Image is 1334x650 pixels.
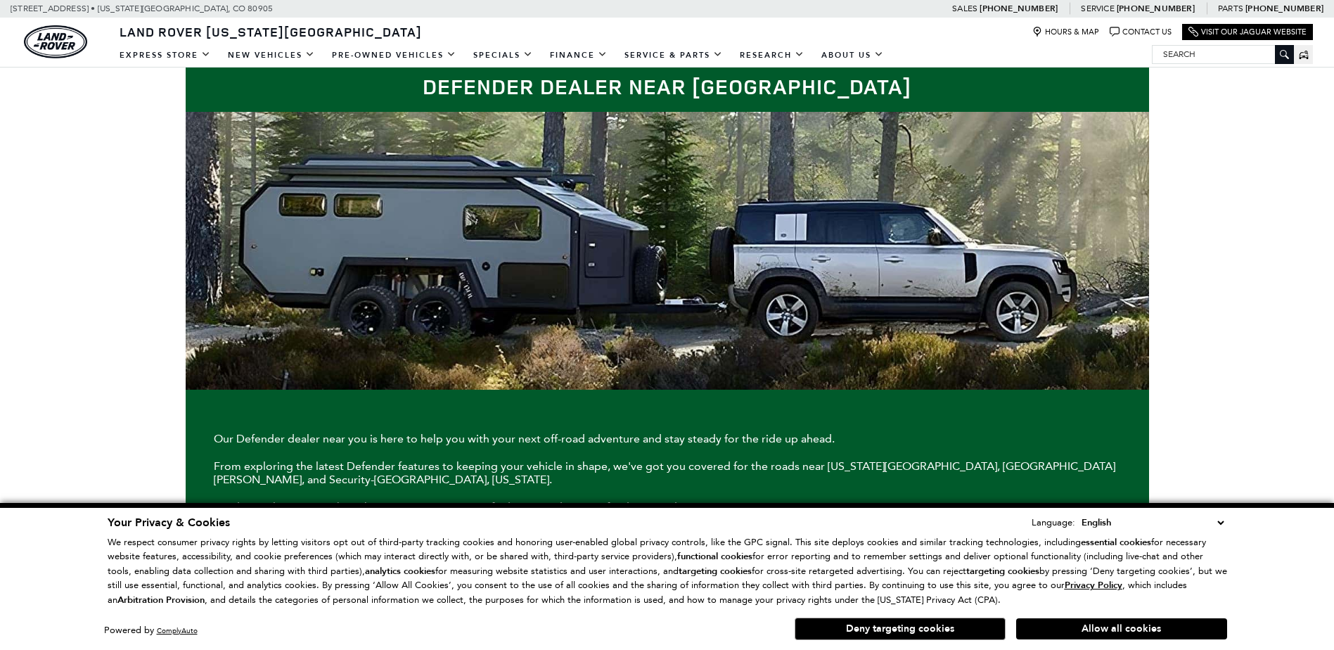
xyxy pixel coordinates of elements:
[24,25,87,58] a: land-rover
[1032,27,1099,37] a: Hours & Map
[1117,3,1195,14] a: [PHONE_NUMBER]
[966,565,1039,578] strong: targeting cookies
[795,618,1006,640] button: Deny targeting cookies
[1081,4,1114,13] span: Service
[980,3,1058,14] a: [PHONE_NUMBER]
[365,565,435,578] strong: analytics cookies
[731,43,813,68] a: Research
[104,626,198,635] div: Powered by
[653,500,885,514] a: Land Rover [US_STATE][GEOGRAPHIC_DATA].
[214,432,1121,445] p: Our Defender dealer near you is here to help you with your next off-road adventure and stay stead...
[157,626,198,635] a: ComplyAuto
[120,23,422,40] span: Land Rover [US_STATE][GEOGRAPHIC_DATA]
[186,112,1149,390] img: Defender Dealer near Me
[1110,27,1172,37] a: Contact Us
[1078,515,1227,530] select: Language Select
[1153,46,1293,63] input: Search
[952,4,977,13] span: Sales
[1188,27,1307,37] a: Visit Our Jaguar Website
[193,75,1142,98] h1: Defender Dealer near [GEOGRAPHIC_DATA]
[111,23,430,40] a: Land Rover [US_STATE][GEOGRAPHIC_DATA]
[465,43,541,68] a: Specials
[1016,618,1227,639] button: Allow all cookies
[677,550,752,563] strong: functional cookies
[108,515,230,530] span: Your Privacy & Cookies
[24,25,87,58] img: Land Rover
[1081,536,1151,549] strong: essential cookies
[1065,580,1122,590] a: Privacy Policy
[323,43,465,68] a: Pre-Owned Vehicles
[616,43,731,68] a: Service & Parts
[111,43,892,68] nav: Main Navigation
[1218,4,1243,13] span: Parts
[1245,3,1323,14] a: [PHONE_NUMBER]
[11,4,273,13] a: [STREET_ADDRESS] • [US_STATE][GEOGRAPHIC_DATA], CO 80905
[219,43,323,68] a: New Vehicles
[1065,579,1122,592] u: Privacy Policy
[111,43,219,68] a: EXPRESS STORE
[108,535,1227,608] p: We respect consumer privacy rights by letting visitors opt out of third-party tracking cookies an...
[541,43,616,68] a: Finance
[679,565,752,578] strong: targeting cookies
[1032,518,1075,527] div: Language:
[117,594,205,606] strong: Arbitration Provision
[214,459,1121,486] p: From exploring the latest Defender features to keeping your vehicle in shape, we've got you cover...
[214,500,1121,514] p: Read on to learn more about how we can assist you in finding your dream Defender at
[813,43,892,68] a: About Us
